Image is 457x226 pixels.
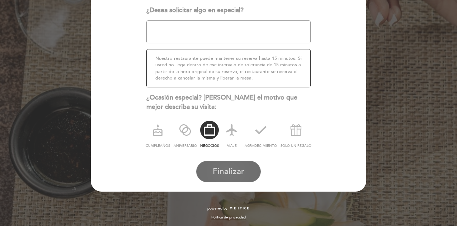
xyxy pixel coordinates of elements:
div: ¿Desea solicitar algo en especial? [146,6,311,15]
span: CUMPLEAÑOS [146,144,170,148]
a: powered by [207,206,250,211]
span: AGRADECIMIENTO [245,144,277,148]
span: VIAJE [227,144,237,148]
button: Finalizar [196,161,261,182]
span: powered by [207,206,227,211]
a: Política de privacidad [211,215,246,220]
span: Finalizar [213,167,244,177]
div: ¿Ocasión especial? [PERSON_NAME] el motivo que mejor describa su visita: [146,93,311,111]
span: NEGOCIOS [200,144,219,148]
span: ANIVERSARIO [174,144,197,148]
div: Nuestro restaurante puede mantener su reserva hasta 15 minutos. Si usted no llega dentro de ese i... [146,49,311,87]
span: SOLO UN REGALO [281,144,311,148]
img: MEITRE [229,207,250,210]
